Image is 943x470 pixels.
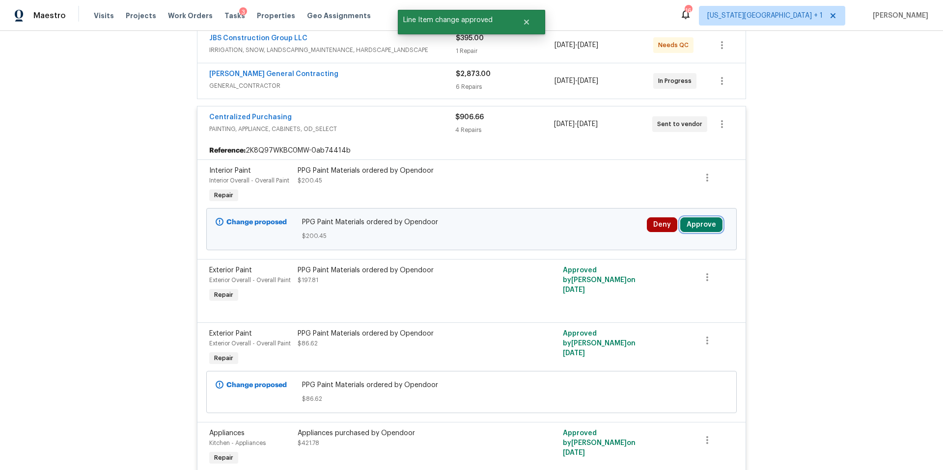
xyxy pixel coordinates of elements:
[869,11,928,21] span: [PERSON_NAME]
[298,329,513,339] div: PPG Paint Materials ordered by Opendoor
[94,11,114,21] span: Visits
[168,11,213,21] span: Work Orders
[209,277,291,283] span: Exterior Overall - Overall Paint
[33,11,66,21] span: Maestro
[657,119,706,129] span: Sent to vendor
[210,190,237,200] span: Repair
[563,287,585,293] span: [DATE]
[456,46,555,56] div: 1 Repair
[209,146,246,156] b: Reference:
[298,428,513,438] div: Appliances purchased by Opendoor
[209,71,338,78] a: [PERSON_NAME] General Contracting
[126,11,156,21] span: Projects
[210,353,237,363] span: Repair
[555,42,575,49] span: [DATE]
[209,340,291,346] span: Exterior Overall - Overall Paint
[197,142,746,159] div: 2K8Q97WKBC0MW-0ab74414b
[456,71,491,78] span: $2,873.00
[658,40,693,50] span: Needs QC
[298,440,319,446] span: $421.78
[685,6,692,16] div: 16
[455,125,554,135] div: 4 Repairs
[298,340,318,346] span: $86.62
[555,76,598,86] span: -
[209,45,456,55] span: IRRIGATION, SNOW, LANDSCAPING_MAINTENANCE, HARDSCAPE_LANDSCAPE
[298,166,513,176] div: PPG Paint Materials ordered by Opendoor
[298,277,318,283] span: $197.81
[563,430,636,456] span: Approved by [PERSON_NAME] on
[226,382,287,389] b: Change proposed
[210,453,237,463] span: Repair
[555,78,575,84] span: [DATE]
[209,124,455,134] span: PAINTING, APPLIANCE, CABINETS, OD_SELECT
[554,119,598,129] span: -
[707,11,823,21] span: [US_STATE][GEOGRAPHIC_DATA] + 1
[554,121,575,128] span: [DATE]
[578,42,598,49] span: [DATE]
[226,219,287,226] b: Change proposed
[398,10,510,30] span: Line Item change approved
[210,290,237,300] span: Repair
[456,35,484,42] span: $395.00
[456,82,555,92] div: 6 Repairs
[658,76,695,86] span: In Progress
[302,231,641,241] span: $200.45
[563,449,585,456] span: [DATE]
[563,330,636,357] span: Approved by [PERSON_NAME] on
[302,217,641,227] span: PPG Paint Materials ordered by Opendoor
[563,350,585,357] span: [DATE]
[257,11,295,21] span: Properties
[209,330,252,337] span: Exterior Paint
[563,267,636,293] span: Approved by [PERSON_NAME] on
[577,121,598,128] span: [DATE]
[224,12,245,19] span: Tasks
[209,430,245,437] span: Appliances
[209,267,252,274] span: Exterior Paint
[209,35,307,42] a: JBS Construction Group LLC
[302,394,641,404] span: $86.62
[680,217,722,232] button: Approve
[302,380,641,390] span: PPG Paint Materials ordered by Opendoor
[455,114,484,121] span: $906.66
[209,81,456,91] span: GENERAL_CONTRACTOR
[578,78,598,84] span: [DATE]
[647,217,677,232] button: Deny
[209,178,289,183] span: Interior Overall - Overall Paint
[510,12,543,32] button: Close
[307,11,371,21] span: Geo Assignments
[209,114,292,121] a: Centralized Purchasing
[298,178,322,183] span: $200.45
[239,7,247,17] div: 3
[209,167,251,174] span: Interior Paint
[298,265,513,275] div: PPG Paint Materials ordered by Opendoor
[555,40,598,50] span: -
[209,440,266,446] span: Kitchen - Appliances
